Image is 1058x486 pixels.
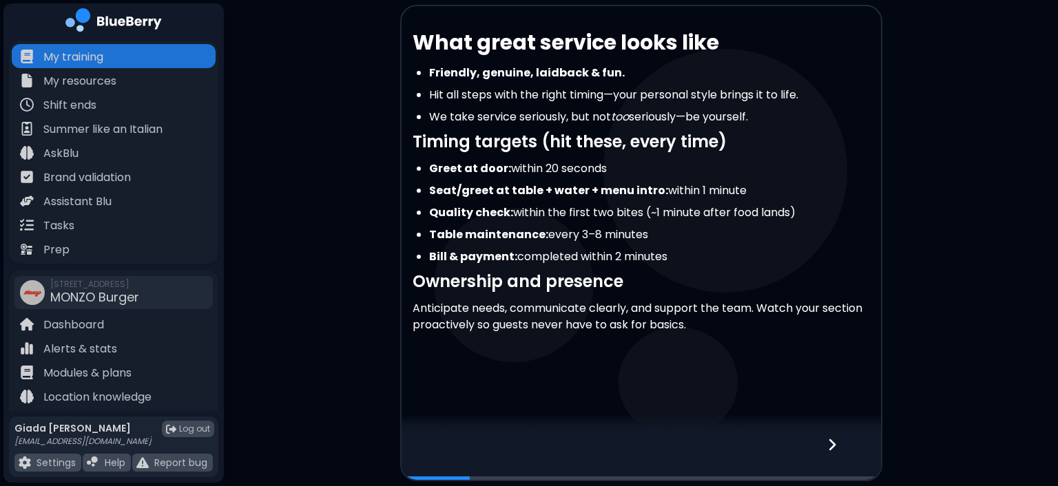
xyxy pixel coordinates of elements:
[154,456,207,469] p: Report bug
[20,218,34,232] img: file icon
[43,242,70,258] p: Prep
[43,73,116,89] p: My resources
[611,109,629,125] em: too
[43,97,96,114] p: Shift ends
[37,456,76,469] p: Settings
[429,249,517,264] strong: Bill & payment:
[429,87,870,103] li: Hit all steps with the right timing—your personal style brings it to life.
[20,74,34,87] img: file icon
[50,279,139,290] span: [STREET_ADDRESS]
[413,131,870,152] h3: Timing targets (hit these, every time)
[429,204,870,221] li: within the first two bites (~1 minute after food lands)
[20,317,34,331] img: file icon
[413,300,870,333] p: Anticipate needs, communicate clearly, and support the team. Watch your section proactively so gu...
[20,170,34,184] img: file icon
[136,456,149,469] img: file icon
[65,8,162,36] img: company logo
[43,121,163,138] p: Summer like an Italian
[413,271,870,292] h3: Ownership and presence
[19,456,31,469] img: file icon
[20,194,34,208] img: file icon
[429,204,513,220] strong: Quality check:
[20,50,34,63] img: file icon
[413,30,870,55] h2: What great service looks like
[43,341,117,357] p: Alerts & stats
[105,456,125,469] p: Help
[43,145,79,162] p: AskBlu
[429,249,870,265] li: completed within 2 minutes
[20,341,34,355] img: file icon
[20,122,34,136] img: file icon
[43,49,103,65] p: My training
[43,218,74,234] p: Tasks
[87,456,99,469] img: file icon
[166,424,176,434] img: logout
[20,366,34,379] img: file icon
[20,242,34,256] img: file icon
[14,436,152,447] p: [EMAIL_ADDRESS][DOMAIN_NAME]
[429,160,511,176] strong: Greet at door:
[429,226,548,242] strong: Table maintenance:
[43,317,104,333] p: Dashboard
[20,146,34,160] img: file icon
[43,169,131,186] p: Brand validation
[179,423,210,434] span: Log out
[429,226,870,243] li: every 3–8 minutes
[43,193,112,210] p: Assistant Blu
[43,365,132,381] p: Modules & plans
[43,389,152,405] p: Location knowledge
[429,65,625,81] strong: Friendly, genuine, laidback & fun.
[50,288,139,306] span: MONZO Burger
[20,98,34,112] img: file icon
[429,182,870,199] li: within 1 minute
[20,390,34,403] img: file icon
[20,280,45,305] img: company thumbnail
[429,182,668,198] strong: Seat/greet at table + water + menu intro:
[14,422,152,434] p: Giada [PERSON_NAME]
[429,109,870,125] li: We take service seriously, but not seriously—be yourself.
[429,160,870,177] li: within 20 seconds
